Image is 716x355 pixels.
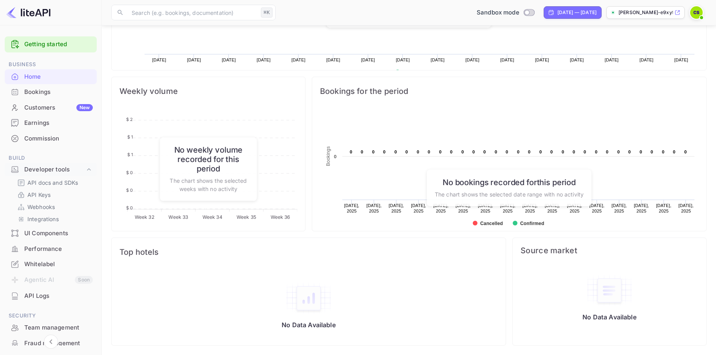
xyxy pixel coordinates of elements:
a: Home [5,69,97,84]
span: Weekly volume [119,85,297,97]
text: 0 [405,150,408,154]
input: Search (e.g. bookings, documentation) [127,5,258,20]
a: Earnings [5,115,97,130]
text: [DATE] [222,58,236,62]
p: API Keys [27,191,51,199]
text: 0 [662,150,664,154]
text: [DATE] [674,58,689,62]
div: Developer tools [24,165,85,174]
a: Getting started [24,40,93,49]
div: Getting started [5,36,97,52]
div: API docs and SDKs [14,177,94,188]
div: Performance [24,245,93,254]
div: Performance [5,241,97,257]
text: [DATE] [465,58,479,62]
text: [DATE] [500,58,514,62]
text: [DATE] [605,58,619,62]
text: 0 [483,150,486,154]
button: Collapse navigation [44,335,58,349]
a: Performance [5,241,97,256]
h6: No bookings recorded for this period [435,177,584,187]
div: Home [5,69,97,85]
text: [DATE] [152,58,166,62]
text: Revenue [403,70,423,75]
a: UI Components [5,226,97,240]
div: Click to change the date range period [544,6,602,19]
span: Build [5,154,97,162]
text: 0 [439,150,441,154]
text: [DATE] [187,58,201,62]
text: [DATE] [257,58,271,62]
div: Fraud management [24,339,93,348]
text: 0 [495,150,497,154]
span: Security [5,312,97,320]
span: Bookings for the period [320,85,698,97]
tspan: $ 0 [126,170,133,175]
text: 0 [334,154,336,159]
div: Webhooks [14,201,94,213]
a: API Logs [5,288,97,303]
text: 0 [428,150,430,154]
a: CustomersNew [5,100,97,115]
text: 0 [550,150,553,154]
img: empty-state-table2.svg [285,282,332,315]
text: 0 [372,150,374,154]
tspan: $ 0 [126,187,133,193]
text: 0 [617,150,620,154]
p: No Data Available [282,321,336,329]
tspan: Week 35 [237,214,256,220]
div: Whitelabel [24,260,93,269]
a: Whitelabel [5,257,97,271]
div: Switch to Production mode [474,8,537,17]
text: 0 [640,150,642,154]
text: 0 [506,150,508,154]
a: API Keys [17,191,90,199]
text: [DATE], 2025 [366,203,382,213]
p: Integrations [27,215,59,223]
text: [DATE], 2025 [389,203,404,213]
div: UI Components [24,229,93,238]
text: 0 [539,150,542,154]
p: API docs and SDKs [27,178,78,187]
div: Developer tools [5,163,97,177]
p: The chart shows the selected weeks with no activity [168,177,249,193]
img: LiteAPI logo [6,6,51,19]
text: 0 [562,150,564,154]
p: Webhooks [27,203,55,211]
div: API Keys [14,189,94,200]
div: CustomersNew [5,100,97,115]
div: Home [24,72,93,81]
span: Sandbox mode [477,8,519,17]
text: 0 [461,150,464,154]
div: Earnings [24,119,93,128]
tspan: $ 2 [126,117,133,122]
tspan: Week 36 [271,214,290,220]
a: API docs and SDKs [17,178,90,187]
span: Top hotels [119,246,498,258]
div: Bookings [24,88,93,97]
img: empty-state-table.svg [586,274,633,307]
div: Whitelabel [5,257,97,272]
text: 0 [528,150,530,154]
div: API Logs [24,292,93,301]
div: Integrations [14,213,94,225]
text: [DATE], 2025 [634,203,649,213]
h6: No weekly volume recorded for this period [168,145,249,173]
a: Integrations [17,215,90,223]
text: [DATE] [640,58,654,62]
tspan: Week 33 [168,214,188,220]
text: [DATE] [361,58,375,62]
text: [DATE] [396,58,410,62]
text: [DATE] [326,58,340,62]
tspan: Week 34 [203,214,222,220]
a: Webhooks [17,203,90,211]
tspan: $ 0 [126,205,133,211]
a: Fraud management [5,336,97,350]
text: 0 [350,150,352,154]
text: [DATE], 2025 [656,203,671,213]
text: 0 [517,150,519,154]
img: Colin Seaman [690,6,703,19]
a: Team management [5,320,97,335]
